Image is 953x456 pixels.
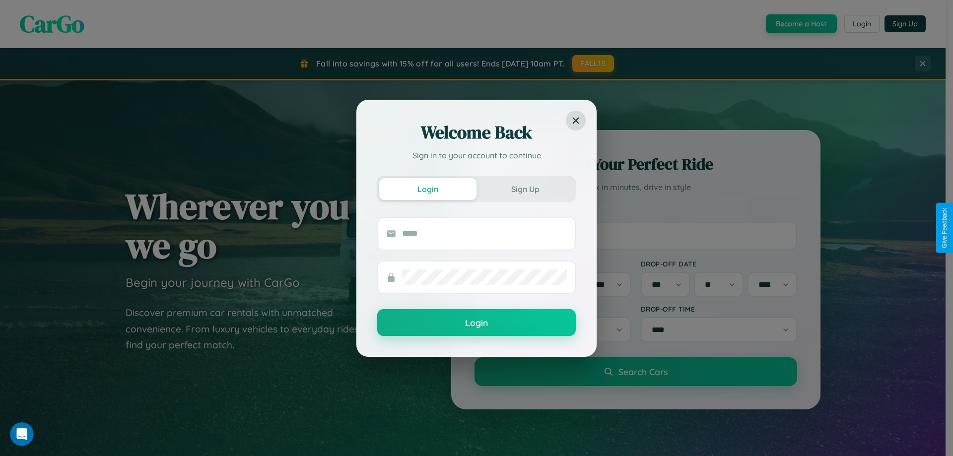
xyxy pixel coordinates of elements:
[476,178,574,200] button: Sign Up
[377,149,576,161] p: Sign in to your account to continue
[377,121,576,144] h2: Welcome Back
[379,178,476,200] button: Login
[941,208,948,248] div: Give Feedback
[377,309,576,336] button: Login
[10,422,34,446] iframe: Intercom live chat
